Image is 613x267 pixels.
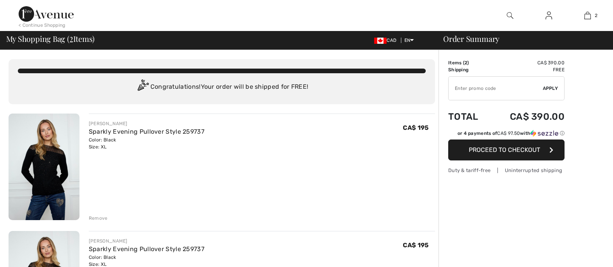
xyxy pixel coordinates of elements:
[6,35,95,43] span: My Shopping Bag ( Items)
[374,38,387,44] img: Canadian Dollar
[464,60,467,65] span: 2
[448,66,489,73] td: Shipping
[489,59,565,66] td: CA$ 390.00
[434,35,608,43] div: Order Summary
[9,114,79,220] img: Sparkly Evening Pullover Style 259737
[448,130,565,140] div: or 4 payments ofCA$ 97.50withSezzle Click to learn more about Sezzle
[89,245,204,253] a: Sparkly Evening Pullover Style 259737
[89,215,108,222] div: Remove
[530,130,558,137] img: Sezzle
[404,38,414,43] span: EN
[449,77,543,100] input: Promo code
[458,130,565,137] div: or 4 payments of with
[489,103,565,130] td: CA$ 390.00
[595,12,597,19] span: 2
[489,66,565,73] td: Free
[69,33,73,43] span: 2
[18,79,426,95] div: Congratulations! Your order will be shipped for FREE!
[448,167,565,174] div: Duty & tariff-free | Uninterrupted shipping
[469,146,540,153] span: Proceed to Checkout
[89,238,204,245] div: [PERSON_NAME]
[543,85,558,92] span: Apply
[497,131,520,136] span: CA$ 97.50
[539,11,558,21] a: Sign In
[403,124,428,131] span: CA$ 195
[448,59,489,66] td: Items ( )
[448,103,489,130] td: Total
[89,128,204,135] a: Sparkly Evening Pullover Style 259737
[19,6,74,22] img: 1ère Avenue
[89,136,204,150] div: Color: Black Size: XL
[19,22,66,29] div: < Continue Shopping
[568,11,606,20] a: 2
[89,120,204,127] div: [PERSON_NAME]
[448,140,565,160] button: Proceed to Checkout
[135,79,150,95] img: Congratulation2.svg
[374,38,399,43] span: CAD
[403,241,428,249] span: CA$ 195
[507,11,513,20] img: search the website
[584,11,591,20] img: My Bag
[546,11,552,20] img: My Info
